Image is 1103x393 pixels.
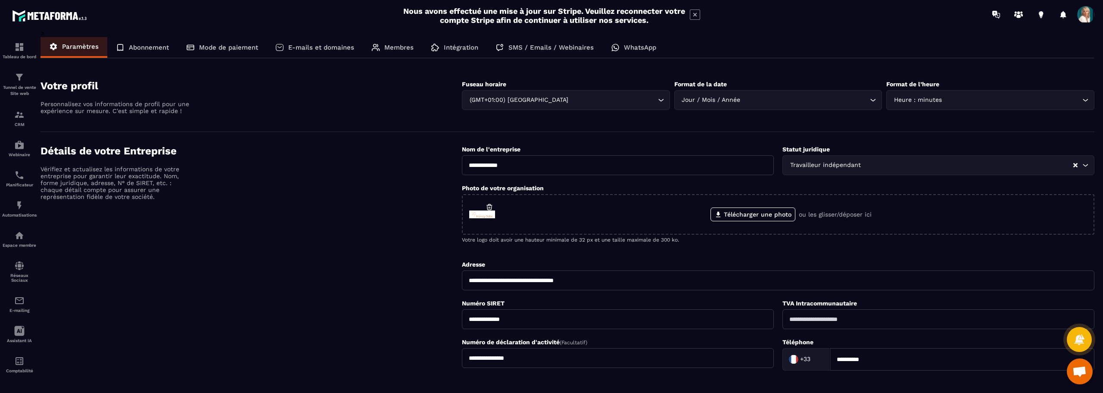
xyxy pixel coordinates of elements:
a: social-networksocial-networkRéseaux Sociaux [2,254,37,289]
span: +33 [800,355,810,364]
label: Fuseau horaire [462,81,506,88]
h4: Votre profil [41,80,462,92]
span: (Facultatif) [560,340,587,346]
div: Search for option [674,90,882,110]
img: logo [12,8,90,24]
p: Webinaire [2,152,37,157]
a: automationsautomationsEspace membre [2,224,37,254]
div: Search for option [886,90,1094,110]
label: Adresse [462,261,485,268]
button: Clear Selected [1073,162,1078,169]
img: automations [14,200,25,211]
input: Search for option [570,95,656,105]
span: (GMT+01:00) [GEOGRAPHIC_DATA] [467,95,570,105]
input: Search for option [863,160,1072,170]
label: Statut juridique [782,146,830,153]
p: Planificateur [2,182,37,187]
img: accountant [14,356,25,366]
p: Votre logo doit avoir une hauteur minimale de 32 px et une taille maximale de 300 ko. [462,237,1094,243]
h4: Détails de votre Entreprise [41,145,462,157]
label: Format de l’heure [886,81,939,88]
p: Intégration [444,44,478,51]
p: Tableau de bord [2,54,37,59]
img: formation [14,110,25,120]
div: Search for option [782,348,830,371]
img: scheduler [14,170,25,180]
p: E-mailing [2,308,37,313]
p: SMS / Emails / Webinaires [508,44,594,51]
label: Numéro SIRET [462,300,505,307]
p: Vérifiez et actualisez les informations de votre entreprise pour garantir leur exactitude. Nom, f... [41,166,191,200]
img: social-network [14,261,25,271]
span: Travailleur indépendant [788,160,863,170]
input: Search for option [742,95,868,105]
div: Search for option [782,155,1094,175]
label: Nom de l'entreprise [462,146,520,153]
p: Personnalisez vos informations de profil pour une expérience sur mesure. C'est simple et rapide ! [41,101,191,114]
p: Réseaux Sociaux [2,273,37,283]
label: Photo de votre organisation [462,185,544,192]
a: schedulerschedulerPlanificateur [2,163,37,194]
img: automations [14,230,25,241]
a: automationsautomationsWebinaire [2,133,37,163]
a: emailemailE-mailing [2,289,37,319]
div: Ouvrir le chat [1067,358,1093,384]
p: Abonnement [129,44,169,51]
input: Search for option [944,95,1080,105]
label: Télécharger une photo [710,208,795,221]
p: Paramètres [62,43,99,50]
label: Numéro de déclaration d'activité [462,339,587,346]
p: E-mails et domaines [288,44,354,51]
p: Espace membre [2,243,37,248]
span: Jour / Mois / Année [680,95,742,105]
label: TVA Intracommunautaire [782,300,857,307]
label: Code NAF [462,380,491,387]
p: Comptabilité [2,368,37,373]
a: formationformationTunnel de vente Site web [2,66,37,103]
label: Format de la date [674,81,727,88]
div: Search for option [462,90,670,110]
a: formationformationCRM [2,103,37,133]
p: ou les glisser/déposer ici [799,211,872,218]
h2: Nous avons effectué une mise à jour sur Stripe. Veuillez reconnecter votre compte Stripe afin de ... [403,6,685,25]
input: Search for option [812,353,821,366]
a: formationformationTableau de bord [2,35,37,66]
p: Assistant IA [2,338,37,343]
a: Assistant IA [2,319,37,349]
span: Heure : minutes [892,95,944,105]
img: Country Flag [785,351,802,368]
label: Téléphone [782,339,813,346]
img: formation [14,72,25,82]
a: accountantaccountantComptabilité [2,349,37,380]
p: Tunnel de vente Site web [2,85,37,97]
a: automationsautomationsAutomatisations [2,194,37,224]
img: automations [14,140,25,150]
img: formation [14,42,25,52]
p: CRM [2,122,37,127]
p: Membres [384,44,414,51]
p: Automatisations [2,213,37,217]
img: email [14,296,25,306]
p: WhatsApp [624,44,656,51]
p: Mode de paiement [199,44,258,51]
